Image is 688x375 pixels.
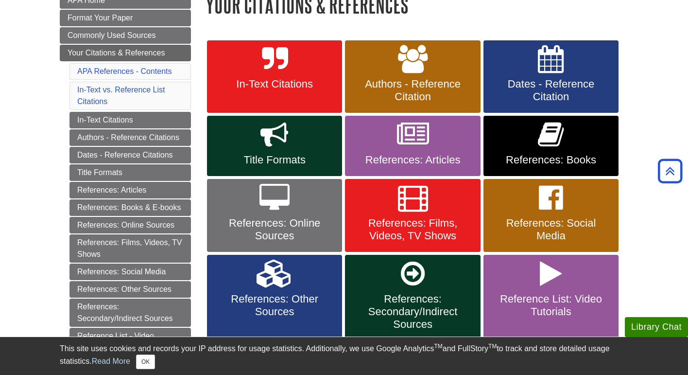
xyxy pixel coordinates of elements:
span: References: Secondary/Indirect Sources [352,293,473,331]
a: References: Articles [69,182,191,198]
span: Format Your Paper [68,14,133,22]
a: References: Books [483,116,619,176]
a: Read More [92,357,130,365]
a: Authors - Reference Citation [345,40,480,113]
button: Close [136,355,155,369]
a: Title Formats [69,164,191,181]
span: References: Books [491,154,611,166]
button: Library Chat [625,317,688,337]
div: This site uses cookies and records your IP address for usage statistics. Additionally, we use Goo... [60,343,628,369]
a: Title Formats [207,116,342,176]
a: APA References - Contents [77,67,172,75]
a: References: Secondary/Indirect Sources [69,299,191,327]
a: References: Other Sources [207,255,342,340]
a: In-Text vs. Reference List Citations [77,86,165,106]
a: Commonly Used Sources [60,27,191,44]
span: References: Films, Videos, TV Shows [352,217,473,242]
span: References: Articles [352,154,473,166]
a: In-Text Citations [207,40,342,113]
a: Dates - Reference Citation [483,40,619,113]
a: Reference List - Video Tutorials [69,328,191,356]
a: References: Articles [345,116,480,176]
span: Title Formats [214,154,335,166]
a: References: Other Sources [69,281,191,298]
a: References: Films, Videos, TV Shows [345,179,480,252]
a: References: Online Sources [69,217,191,233]
a: References: Secondary/Indirect Sources [345,255,480,340]
span: Dates - Reference Citation [491,78,611,103]
a: In-Text Citations [69,112,191,128]
a: Dates - Reference Citations [69,147,191,163]
span: In-Text Citations [214,78,335,90]
span: References: Social Media [491,217,611,242]
a: References: Online Sources [207,179,342,252]
span: Commonly Used Sources [68,31,155,39]
a: References: Films, Videos, TV Shows [69,234,191,263]
a: References: Social Media [69,264,191,280]
a: Your Citations & References [60,45,191,61]
sup: TM [434,343,442,350]
span: Your Citations & References [68,49,165,57]
a: Reference List: Video Tutorials [483,255,619,340]
a: Format Your Paper [60,10,191,26]
a: Back to Top [654,164,686,178]
span: References: Online Sources [214,217,335,242]
a: References: Books & E-books [69,199,191,216]
sup: TM [488,343,497,350]
a: Authors - Reference Citations [69,129,191,146]
a: References: Social Media [483,179,619,252]
span: References: Other Sources [214,293,335,318]
span: Reference List: Video Tutorials [491,293,611,318]
span: Authors - Reference Citation [352,78,473,103]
